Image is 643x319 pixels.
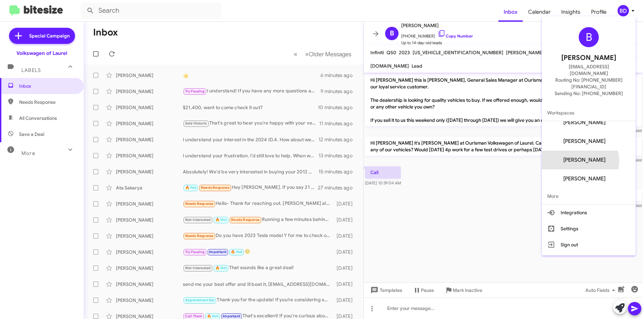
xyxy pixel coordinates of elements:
[550,63,628,77] span: [EMAIL_ADDRESS][DOMAIN_NAME]
[550,77,628,90] span: Routing No: [PHONE_NUMBER][FINANCIAL_ID]
[542,188,636,204] span: More
[563,157,605,163] span: [PERSON_NAME]
[579,27,599,47] div: B
[563,175,605,182] span: [PERSON_NAME]
[561,53,616,63] span: [PERSON_NAME]
[542,237,636,253] button: Sign out
[542,105,636,121] span: Workspaces
[555,90,623,97] span: Sending No: [PHONE_NUMBER]
[542,205,636,221] button: Integrations
[563,138,605,145] span: [PERSON_NAME]
[542,221,636,237] button: Settings
[563,119,605,126] span: [PERSON_NAME]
